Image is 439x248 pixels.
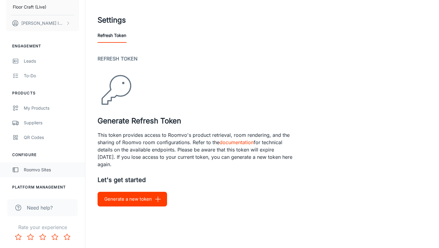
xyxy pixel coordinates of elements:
[98,55,427,62] h2: Refresh Token
[24,119,79,126] div: Suppliers
[13,4,46,10] p: Floor Craft (Live)
[98,15,126,26] h1: Settings
[98,175,427,184] p: Let's get started
[220,139,254,145] a: documentation
[6,15,79,31] button: [PERSON_NAME] ITGeeks
[24,58,79,64] div: Leads
[24,72,79,79] div: To-do
[98,131,293,168] p: This token provides access to Roomvo's product retrieval, room rendering, and the sharing of Room...
[24,134,79,141] div: QR Codes
[98,28,126,43] button: Refresh Token
[98,192,167,206] button: Generate a new token
[98,115,427,126] h3: Generate Refresh Token
[21,20,64,27] p: [PERSON_NAME] ITGeeks
[24,166,79,173] div: Roomvo Sites
[24,105,79,111] div: My Products
[5,224,80,231] p: Rate your experience
[27,204,53,211] span: Need help?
